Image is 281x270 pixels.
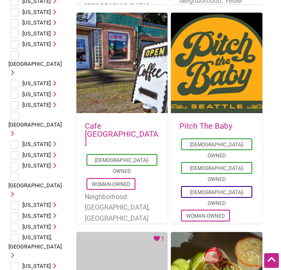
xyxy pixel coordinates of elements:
[22,152,51,158] span: [US_STATE]
[22,213,51,219] span: [US_STATE]
[8,121,62,128] span: [GEOGRAPHIC_DATA]
[179,121,232,131] a: Pitch The Baby
[22,202,51,208] span: [US_STATE]
[22,162,51,169] span: [US_STATE]
[190,189,244,206] a: [DEMOGRAPHIC_DATA]-Owned
[8,61,62,67] span: [GEOGRAPHIC_DATA]
[8,234,62,250] span: [US_STATE], [GEOGRAPHIC_DATA]
[95,157,149,174] a: [DEMOGRAPHIC_DATA]-Owned
[186,213,225,219] a: Woman-Owned
[190,165,244,182] a: [DEMOGRAPHIC_DATA]-Owned
[154,235,160,242] i: Favorite Count
[8,182,62,189] span: [GEOGRAPHIC_DATA]
[85,192,159,224] li: Neighborhood: [GEOGRAPHIC_DATA], [GEOGRAPHIC_DATA]
[22,9,51,15] span: [US_STATE]
[264,253,279,268] div: Scroll Back to Top
[179,223,254,245] li: Neighborhood: [GEOGRAPHIC_DATA]
[92,181,130,187] a: Woman-Owned
[154,234,164,244] div: 1
[22,91,51,97] span: [US_STATE]
[22,80,51,86] span: [US_STATE]
[85,121,158,147] a: Cafe [GEOGRAPHIC_DATA]
[190,142,244,159] a: [DEMOGRAPHIC_DATA]-Owned
[22,224,51,230] span: [US_STATE]
[22,141,51,147] span: [US_STATE]
[22,19,51,26] span: [US_STATE]
[22,263,51,269] span: [US_STATE]
[22,41,51,47] span: [US_STATE]
[22,30,51,37] span: [US_STATE]
[22,102,51,108] span: [US_STATE]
